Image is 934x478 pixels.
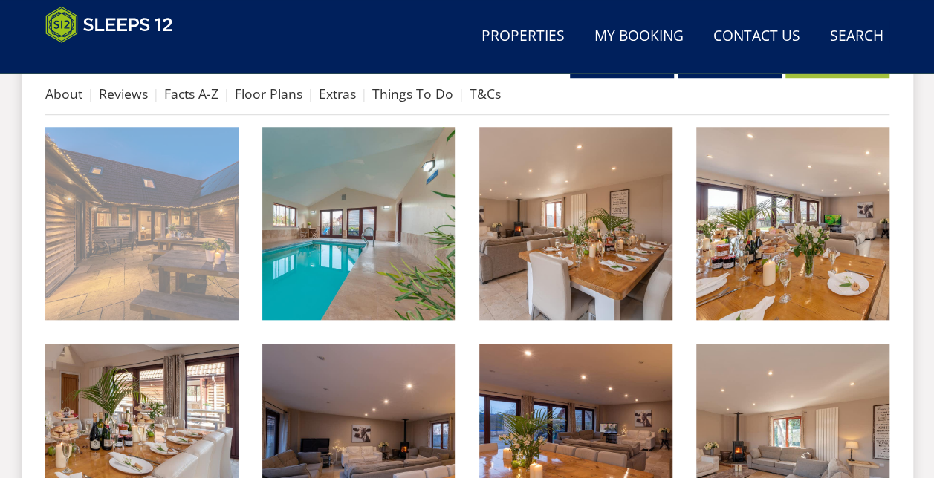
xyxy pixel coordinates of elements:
a: Facts A-Z [164,85,218,102]
a: Extras [319,85,356,102]
a: Floor Plans [235,85,302,102]
a: Things To Do [372,85,453,102]
a: Contact Us [707,20,806,53]
a: My Booking [588,20,690,53]
a: Reviews [99,85,148,102]
a: Search [824,20,889,53]
iframe: Customer reviews powered by Trustpilot [38,52,194,65]
img: Thorncombe - For large group holidays in Somerset [45,127,239,320]
img: Sleeps 12 [45,6,173,43]
a: About [45,85,82,102]
a: Properties [476,20,571,53]
a: T&Cs [470,85,501,102]
img: Thorncombe - The feels are so calm and restful [479,127,672,320]
img: Thorncombe - Large holiday lodge with private pool [262,127,455,320]
img: Thorncombe - The huge living space is perfect for family celebrations [696,127,889,320]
